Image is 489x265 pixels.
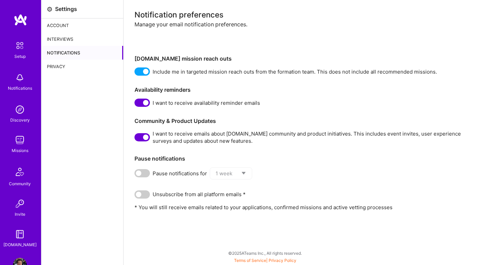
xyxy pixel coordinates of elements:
[13,103,27,116] img: discovery
[47,7,52,12] i: icon Settings
[153,170,207,177] span: Pause notifications for
[153,191,246,198] span: Unsubscribe from all platform emails *
[134,155,478,162] h3: Pause notifications
[3,241,37,248] div: [DOMAIN_NAME]
[41,18,123,32] div: Account
[41,46,123,60] div: Notifications
[10,116,30,124] div: Discovery
[41,60,123,73] div: Privacy
[12,164,28,180] img: Community
[134,11,478,18] div: Notification preferences
[234,258,296,263] span: |
[15,211,25,218] div: Invite
[12,147,28,154] div: Missions
[134,55,478,62] h3: [DOMAIN_NAME] mission reach outs
[55,5,77,13] div: Settings
[41,32,123,46] div: Interviews
[269,258,296,263] a: Privacy Policy
[8,85,32,92] div: Notifications
[14,14,27,26] img: logo
[14,53,26,60] div: Setup
[9,180,31,187] div: Community
[153,99,260,106] span: I want to receive availability reminder emails
[134,21,478,50] div: Manage your email notification preferences.
[41,244,489,262] div: © 2025 ATeams Inc., All rights reserved.
[13,71,27,85] img: bell
[13,38,27,53] img: setup
[234,258,266,263] a: Terms of Service
[153,68,437,75] span: Include me in targeted mission reach outs from the formation team. This does not include all reco...
[134,204,478,211] p: * You will still receive emails related to your applications, confirmed missions and active vetti...
[13,197,27,211] img: Invite
[134,87,478,93] h3: Availability reminders
[13,133,27,147] img: teamwork
[134,118,478,124] h3: Community & Product Updates
[13,227,27,241] img: guide book
[153,130,478,144] span: I want to receive emails about [DOMAIN_NAME] community and product initiatives. This includes eve...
